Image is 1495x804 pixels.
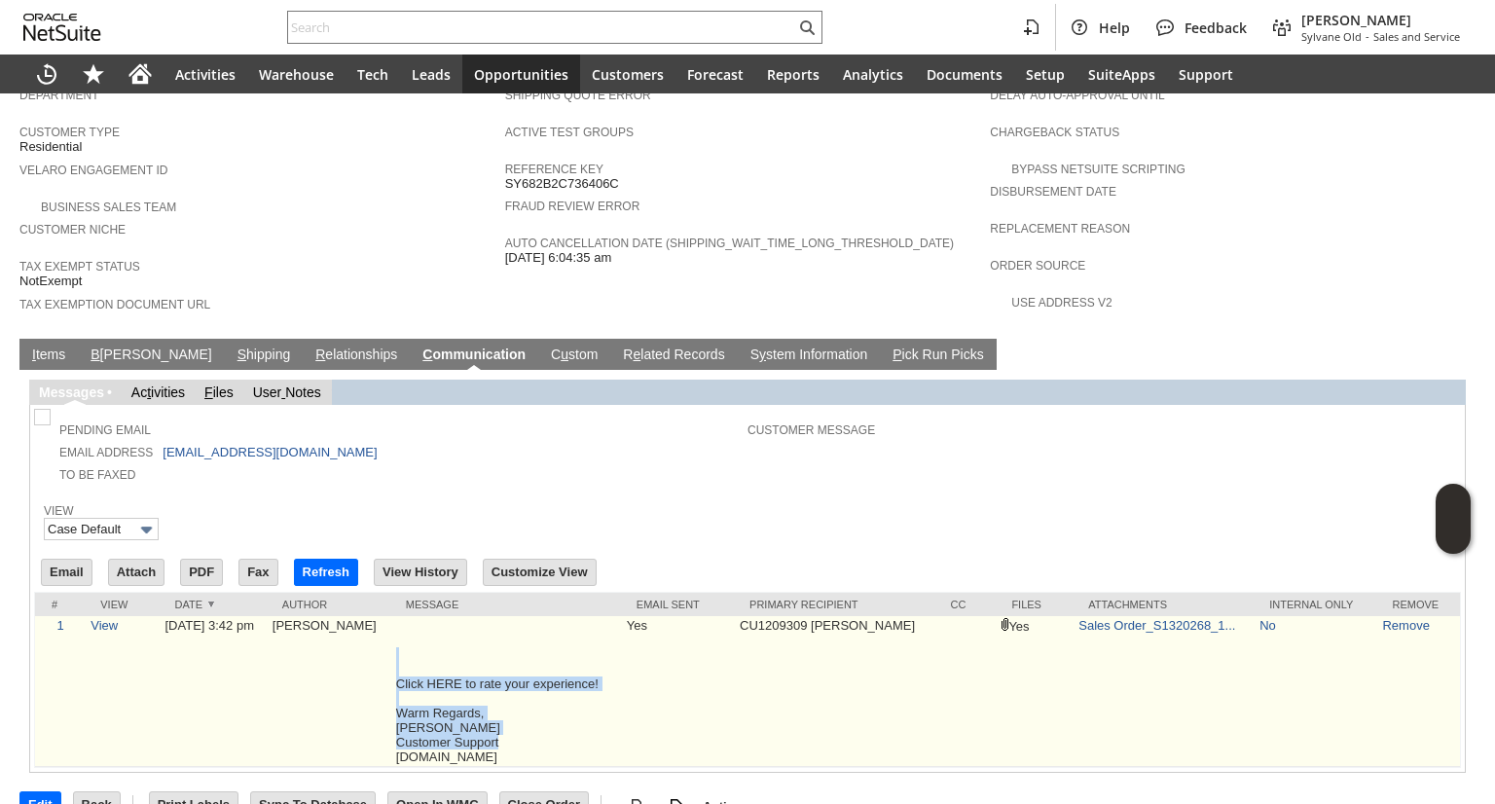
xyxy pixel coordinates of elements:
div: Date [174,599,252,610]
input: Customize View [484,560,596,585]
a: Communication [418,347,530,365]
span: - [1366,29,1369,44]
img: Unchecked [34,409,51,425]
a: Warehouse [247,55,346,93]
a: Analytics [831,55,915,93]
div: View [100,599,145,610]
span: Analytics [843,65,903,84]
a: Leads [400,55,462,93]
span: g [81,384,90,400]
span: SuiteApps [1088,65,1155,84]
div: Email Sent [637,599,720,610]
a: Related Records [618,347,729,365]
a: Documents [915,55,1014,93]
a: Activities [164,55,247,93]
a: [EMAIL_ADDRESS][DOMAIN_NAME] [163,445,377,459]
a: Department [19,89,99,102]
span: Help [1099,18,1130,37]
a: Disbursement Date [990,185,1116,199]
a: To Be Faxed [59,468,135,482]
a: Support [1167,55,1245,93]
a: Messages [39,384,104,400]
a: Shipping [233,347,296,365]
a: Sales Order_S1320268_1... [1078,618,1235,633]
a: System Information [746,347,873,365]
span: Residential [19,139,82,155]
input: PDF [181,560,222,585]
span: NotExempt [19,274,82,289]
div: Cc [950,599,982,610]
span: Oracle Guided Learning Widget. To move around, please hold and drag [1436,520,1471,555]
span: SY682B2C736406C [505,176,619,192]
svg: Shortcuts [82,62,105,86]
a: Auto Cancellation Date (shipping_wait_time_long_threshold_date) [505,237,954,250]
a: Chargeback Status [990,126,1119,139]
a: Replacement reason [990,222,1130,236]
a: Tax Exempt Status [19,260,140,274]
span: Leads [412,65,451,84]
a: Reports [755,55,831,93]
a: UserNotes [253,384,321,400]
div: Internal Only [1269,599,1363,610]
span: Support [1179,65,1233,84]
span: F [204,384,213,400]
a: Forecast [675,55,755,93]
a: Velaro Engagement ID [19,164,167,177]
a: Bypass NetSuite Scripting [1011,163,1185,176]
a: Reference Key [505,163,603,176]
a: Relationships [310,347,402,365]
span: e [633,347,640,362]
a: View [44,504,74,518]
span: u [561,347,568,362]
a: Tech [346,55,400,93]
span: [DATE] 6:04:35 am [505,250,612,266]
span: Activities [175,65,236,84]
span: Customers [592,65,664,84]
input: Case Default [44,518,159,540]
a: Shipping Quote Error [505,89,651,102]
td: [PERSON_NAME] [268,616,391,767]
div: Message [406,599,607,610]
div: Primary Recipient [749,599,921,610]
svg: Search [795,16,819,39]
span: t [147,384,151,400]
a: Customer Type [19,126,120,139]
a: Pick Run Picks [888,347,988,365]
a: Home [117,55,164,93]
a: Activities [131,384,185,400]
a: Business Sales Team [41,201,176,214]
a: Delay Auto-Approval Until [990,89,1164,102]
a: Email Address [59,446,153,459]
div: Author [282,599,377,610]
a: Use Address V2 [1011,296,1112,310]
td: Yes [622,616,735,767]
input: Fax [239,560,276,585]
a: Files [204,384,234,400]
a: Customers [580,55,675,93]
a: Active Test Groups [505,126,634,139]
span: y [759,347,766,362]
iframe: Click here to launch Oracle Guided Learning Help Panel [1436,484,1471,554]
a: Pending Email [59,423,151,437]
input: View History [375,560,466,585]
div: # [50,599,71,610]
a: Custom [546,347,602,365]
svg: logo [23,14,101,41]
a: Customer Niche [19,223,126,237]
span: Feedback [1185,18,1247,37]
a: Remove [1382,618,1429,633]
a: SuiteApps [1076,55,1167,93]
span: I [32,347,36,362]
a: B[PERSON_NAME] [86,347,216,365]
img: More Options [135,519,158,541]
span: C [422,347,432,362]
span: Sales and Service [1373,29,1460,44]
svg: Recent Records [35,62,58,86]
span: P [893,347,901,362]
span: Documents [927,65,1003,84]
div: Files [1011,599,1059,610]
span: Sylvane Old [1301,29,1362,44]
span: S [237,347,246,362]
span: Tech [357,65,388,84]
a: No [1259,618,1276,633]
